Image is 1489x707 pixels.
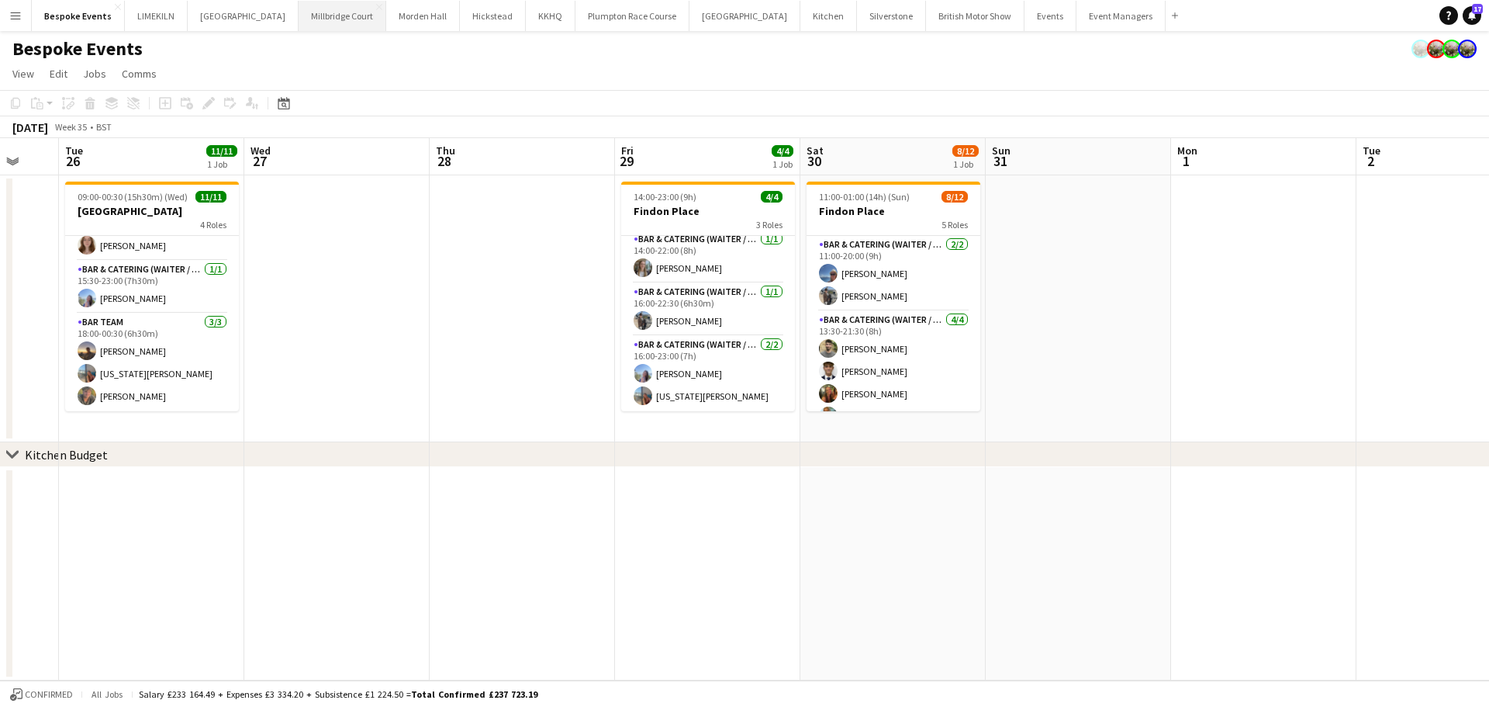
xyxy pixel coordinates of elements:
span: Sat [807,144,824,158]
span: All jobs [88,688,126,700]
button: LIMEKILN [125,1,188,31]
span: 28 [434,152,455,170]
span: 5 Roles [941,219,968,230]
span: 8/12 [941,191,968,203]
button: Millbridge Court [299,1,386,31]
span: 2 [1360,152,1380,170]
span: 30 [804,152,824,170]
button: Silverstone [857,1,926,31]
button: [GEOGRAPHIC_DATA] [188,1,299,31]
button: Confirmed [8,686,75,703]
div: [DATE] [12,120,48,135]
app-job-card: 11:00-01:00 (14h) (Sun)8/12Findon Place5 RolesBar & Catering (Waiter / waitress)2/211:00-20:00 (9... [807,182,980,411]
span: Fri [621,144,634,158]
app-card-role: Bar & Catering (Waiter / waitress)2/216:00-23:00 (7h)[PERSON_NAME][US_STATE][PERSON_NAME] [621,336,795,411]
app-job-card: 14:00-23:00 (9h)4/4Findon Place3 RolesBar & Catering (Waiter / waitress)1/114:00-22:00 (8h)[PERSO... [621,182,795,411]
span: 31 [990,152,1011,170]
button: Bespoke Events [32,1,125,31]
span: 29 [619,152,634,170]
span: 11/11 [195,191,226,203]
span: 3 Roles [756,219,783,230]
div: 1 Job [207,158,237,170]
span: Tue [1363,144,1380,158]
button: [GEOGRAPHIC_DATA] [689,1,800,31]
div: BST [96,121,112,133]
app-user-avatar: Staffing Manager [1411,40,1430,58]
a: 17 [1463,6,1481,25]
app-user-avatar: Staffing Manager [1442,40,1461,58]
app-card-role: Bar & Catering (Waiter / waitress)1/114:00-22:00 (8h)[PERSON_NAME] [621,230,795,283]
span: Thu [436,144,455,158]
span: Confirmed [25,689,73,700]
span: Week 35 [51,121,90,133]
span: 27 [248,152,271,170]
a: Edit [43,64,74,84]
h1: Bespoke Events [12,37,143,61]
app-job-card: 09:00-00:30 (15h30m) (Wed)11/11[GEOGRAPHIC_DATA]4 Roles[PERSON_NAME][PERSON_NAME][PERSON_NAME][PE... [65,182,239,411]
button: KKHQ [526,1,575,31]
span: Edit [50,67,67,81]
span: Sun [992,144,1011,158]
h3: Findon Place [621,204,795,218]
span: 4/4 [761,191,783,203]
app-card-role: Bar & Catering (Waiter / waitress)2/211:00-20:00 (9h)[PERSON_NAME][PERSON_NAME] [807,236,980,311]
a: View [6,64,40,84]
div: 1 Job [953,158,978,170]
button: Events [1024,1,1076,31]
span: 4 Roles [200,219,226,230]
app-card-role: Bar & Catering (Waiter / waitress)1/115:30-23:00 (7h30m)[PERSON_NAME] [65,261,239,314]
app-user-avatar: Staffing Manager [1458,40,1477,58]
div: Salary £233 164.49 + Expenses £3 334.20 + Subsistence £1 224.50 = [139,688,537,700]
span: 11/11 [206,145,237,157]
div: 1 Job [772,158,793,170]
button: Morden Hall [386,1,460,31]
app-card-role: Bar & Catering (Waiter / waitress)1/116:00-22:30 (6h30m)[PERSON_NAME] [621,283,795,336]
app-user-avatar: Staffing Manager [1427,40,1446,58]
span: Jobs [83,67,106,81]
button: Hickstead [460,1,526,31]
span: Tue [65,144,83,158]
span: View [12,67,34,81]
span: 14:00-23:00 (9h) [634,191,696,203]
span: 1 [1175,152,1197,170]
span: Total Confirmed £237 723.19 [411,688,537,700]
span: 11:00-01:00 (14h) (Sun) [819,191,910,203]
app-card-role: Bar Team3/318:00-00:30 (6h30m)[PERSON_NAME][US_STATE][PERSON_NAME][PERSON_NAME] [65,314,239,411]
button: Plumpton Race Course [575,1,689,31]
h3: [GEOGRAPHIC_DATA] [65,204,239,218]
a: Comms [116,64,163,84]
span: 8/12 [952,145,979,157]
span: 17 [1472,4,1483,14]
span: 09:00-00:30 (15h30m) (Wed) [78,191,188,203]
span: 4/4 [772,145,793,157]
span: 26 [63,152,83,170]
h3: Findon Place [807,204,980,218]
button: British Motor Show [926,1,1024,31]
button: Event Managers [1076,1,1166,31]
app-card-role: Bar & Catering (Waiter / waitress)4/413:30-21:30 (8h)[PERSON_NAME][PERSON_NAME][PERSON_NAME][PERS... [807,311,980,431]
button: Kitchen [800,1,857,31]
span: Comms [122,67,157,81]
a: Jobs [77,64,112,84]
div: Kitchen Budget [25,447,108,463]
span: Wed [250,144,271,158]
span: Mon [1177,144,1197,158]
